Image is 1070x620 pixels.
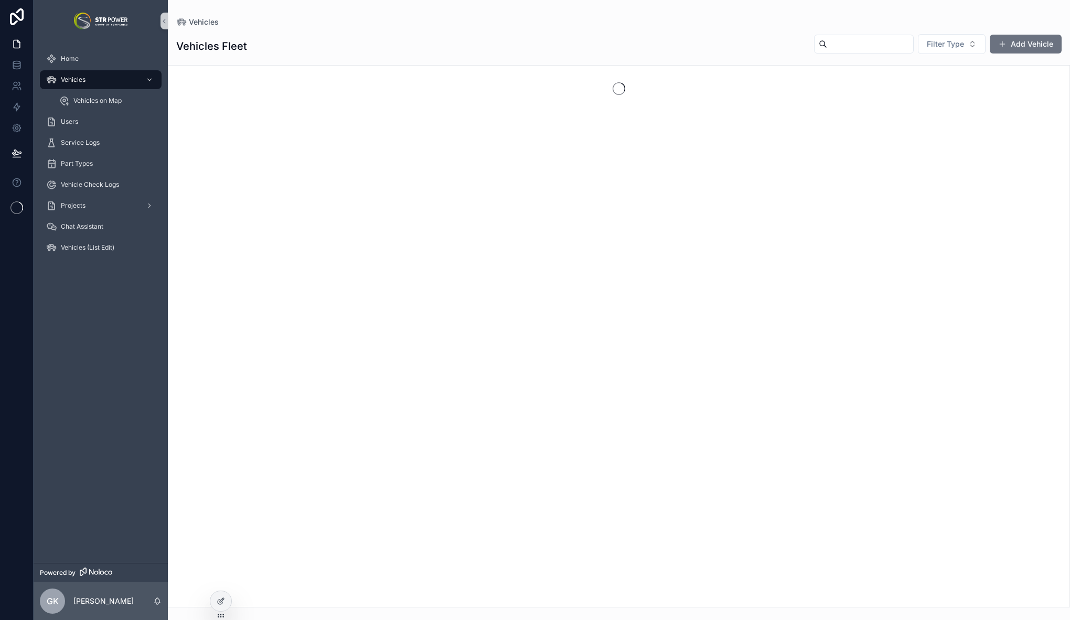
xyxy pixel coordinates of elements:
span: Projects [61,201,85,210]
div: scrollable content [34,42,168,271]
span: Chat Assistant [61,222,103,231]
span: Service Logs [61,138,100,147]
button: Select Button [918,34,986,54]
span: Vehicles (List Edit) [61,243,114,252]
a: Powered by [34,563,168,582]
a: Users [40,112,162,131]
a: Vehicles [40,70,162,89]
span: Vehicles [189,17,219,27]
span: Filter Type [927,39,964,49]
span: Home [61,55,79,63]
a: Vehicle Check Logs [40,175,162,194]
a: Projects [40,196,162,215]
a: Part Types [40,154,162,173]
p: [PERSON_NAME] [73,596,134,606]
a: Vehicles on Map [52,91,162,110]
span: GK [47,595,59,607]
img: App logo [74,13,127,29]
a: Vehicles [176,17,219,27]
span: Powered by [40,569,76,577]
span: Vehicles [61,76,85,84]
a: Home [40,49,162,68]
a: Vehicles (List Edit) [40,238,162,257]
span: Users [61,117,78,126]
a: Chat Assistant [40,217,162,236]
button: Add Vehicle [990,35,1062,54]
a: Service Logs [40,133,162,152]
span: Vehicle Check Logs [61,180,119,189]
h1: Vehicles Fleet [176,39,247,54]
span: Vehicles on Map [73,97,122,105]
span: Part Types [61,159,93,168]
